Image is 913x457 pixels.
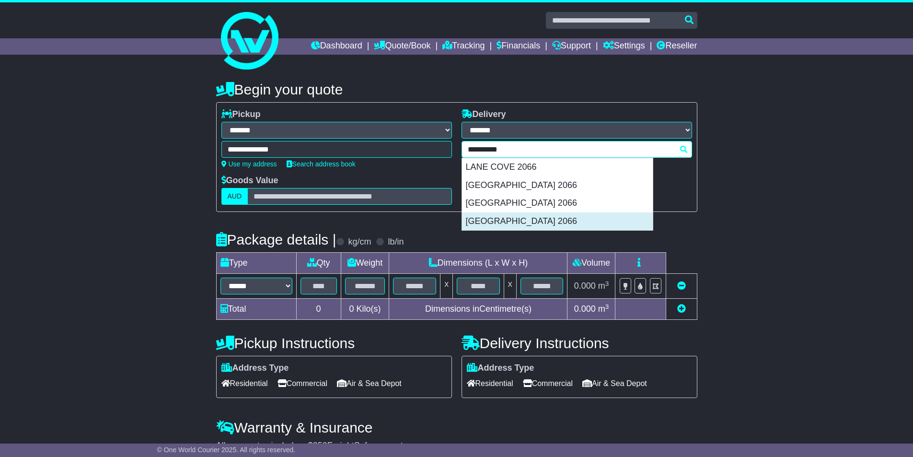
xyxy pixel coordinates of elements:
td: 0 [296,299,341,320]
span: Air & Sea Depot [337,376,402,391]
a: Settings [603,38,645,55]
span: Commercial [523,376,573,391]
typeahead: Please provide city [462,141,692,158]
a: Tracking [442,38,485,55]
span: Air & Sea Depot [582,376,647,391]
td: Total [216,299,296,320]
span: Residential [221,376,268,391]
a: Add new item [677,304,686,314]
div: All our quotes include a $ FreightSafe warranty. [216,441,697,451]
label: lb/in [388,237,404,247]
a: Reseller [657,38,697,55]
label: Pickup [221,109,261,120]
td: x [504,274,516,299]
span: Residential [467,376,513,391]
td: Type [216,253,296,274]
label: Goods Value [221,176,278,186]
td: Dimensions in Centimetre(s) [389,299,567,320]
td: Qty [296,253,341,274]
td: Weight [341,253,389,274]
td: Kilo(s) [341,299,389,320]
label: kg/cm [348,237,371,247]
a: Search address book [287,160,356,168]
span: © One World Courier 2025. All rights reserved. [157,446,296,454]
a: Support [552,38,591,55]
span: m [598,304,609,314]
span: 0.000 [574,281,596,291]
span: m [598,281,609,291]
h4: Pickup Instructions [216,335,452,351]
h4: Warranty & Insurance [216,420,697,435]
div: [GEOGRAPHIC_DATA] 2066 [462,212,653,231]
a: Remove this item [677,281,686,291]
div: [GEOGRAPHIC_DATA] 2066 [462,194,653,212]
label: Address Type [467,363,534,374]
h4: Package details | [216,232,336,247]
span: 250 [313,441,327,450]
span: Commercial [277,376,327,391]
a: Quote/Book [374,38,430,55]
label: Address Type [221,363,289,374]
span: 0 [349,304,354,314]
td: Volume [567,253,615,274]
sup: 3 [605,280,609,287]
label: AUD [221,188,248,205]
a: Financials [497,38,540,55]
div: [GEOGRAPHIC_DATA] 2066 [462,176,653,195]
a: Use my address [221,160,277,168]
h4: Delivery Instructions [462,335,697,351]
span: 0.000 [574,304,596,314]
label: Delivery [462,109,506,120]
td: x [440,274,453,299]
h4: Begin your quote [216,82,697,97]
a: Dashboard [311,38,362,55]
sup: 3 [605,303,609,310]
div: LANE COVE 2066 [462,158,653,176]
td: Dimensions (L x W x H) [389,253,567,274]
